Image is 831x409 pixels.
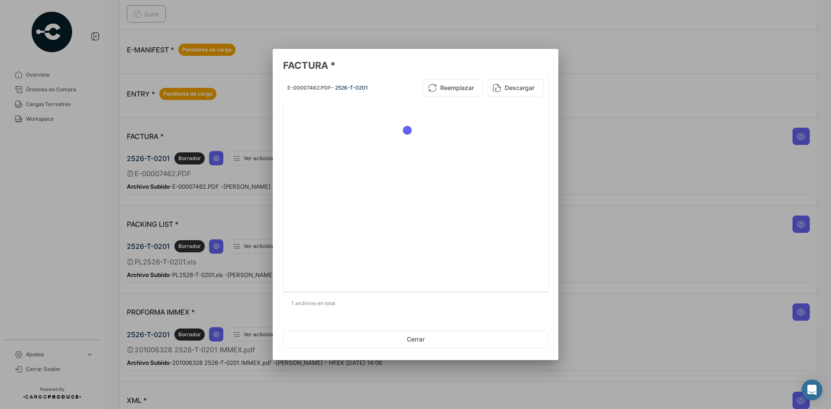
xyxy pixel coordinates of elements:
button: Descargar [487,79,544,97]
div: Abrir Intercom Messenger [802,380,822,400]
div: 1 archivos en total [283,293,548,314]
button: Cerrar [283,331,548,348]
h3: FACTURA * [283,59,548,71]
button: Reemplazar [422,79,483,97]
span: E-00007462.PDF [287,84,331,91]
span: - 2526-T-0201 [331,84,368,91]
